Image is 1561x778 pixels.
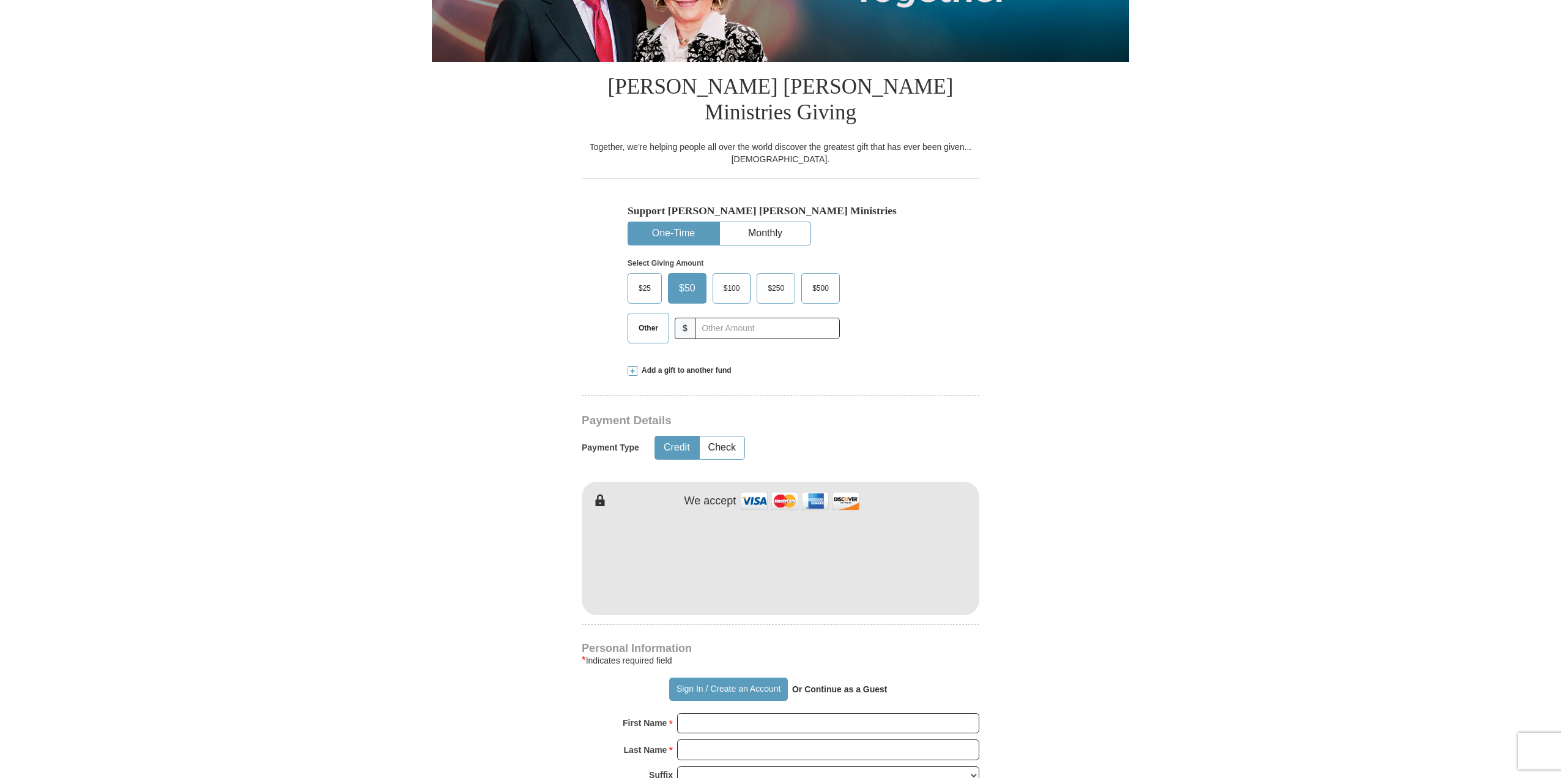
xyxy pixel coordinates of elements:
[582,643,979,653] h4: Personal Information
[806,279,835,297] span: $500
[720,222,810,245] button: Monthly
[669,678,787,701] button: Sign In / Create an Account
[582,62,979,141] h1: [PERSON_NAME] [PERSON_NAME] Ministries Giving
[632,319,664,337] span: Other
[582,508,979,612] iframe: To enrich screen reader interactions, please activate Accessibility in Grammarly extension settings
[655,436,699,459] button: Credit
[684,495,736,508] h4: We accept
[695,318,840,339] input: Other Amount
[700,436,744,459] button: Check
[673,279,702,297] span: $50
[628,222,719,245] button: One-Time
[739,488,861,514] img: credit cards accepted
[623,714,667,731] strong: First Name
[632,279,657,297] span: $25
[624,741,667,758] strong: Last Name
[628,204,933,217] h5: Support [PERSON_NAME] [PERSON_NAME] Ministries
[582,443,639,453] h5: Payment Type
[717,279,746,297] span: $100
[762,279,790,297] span: $250
[792,684,888,694] strong: Or Continue as a Guest
[675,318,695,339] span: $
[582,414,894,428] h3: Payment Details
[637,365,732,376] span: Add a gift to another fund
[582,141,979,165] div: Together, we're helping people all over the world discover the greatest gift that has ever been g...
[582,653,979,668] div: Indicates required field
[628,259,703,267] strong: Select Giving Amount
